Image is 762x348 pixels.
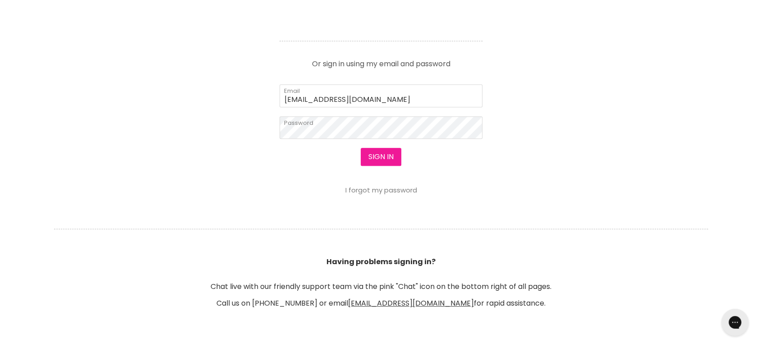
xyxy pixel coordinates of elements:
p: Or sign in using my email and password [280,53,482,68]
button: Sign in [361,148,401,166]
iframe: Social Login Buttons [280,2,482,27]
b: Having problems signing in? [326,256,436,267]
iframe: Gorgias live chat messenger [717,306,753,339]
header: Chat live with our friendly support team via the pink "Chat" icon on the bottom right of all page... [43,216,719,307]
a: I forgot my password [345,185,417,195]
a: [EMAIL_ADDRESS][DOMAIN_NAME] [348,298,474,308]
